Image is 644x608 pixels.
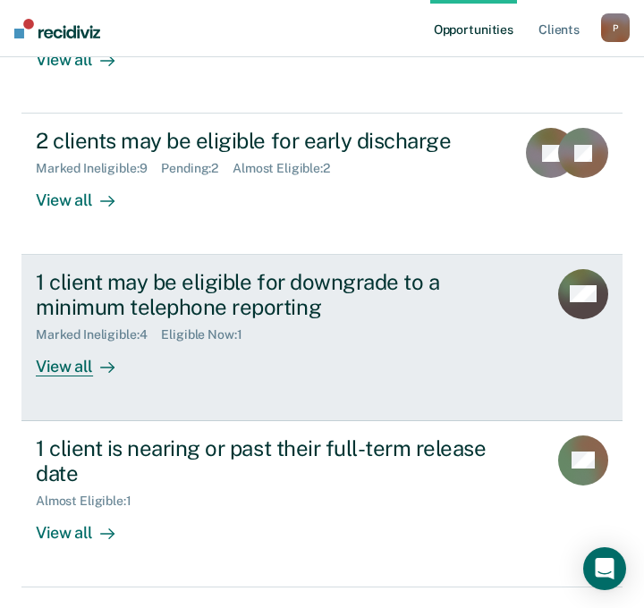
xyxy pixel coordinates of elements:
img: Recidiviz [14,19,100,38]
a: 2 clients may be eligible for early dischargeMarked Ineligible:9Pending:2Almost Eligible:2View all [21,114,623,254]
div: 1 client may be eligible for downgrade to a minimum telephone reporting [36,269,533,321]
div: Eligible Now : 1 [161,327,256,342]
button: P [601,13,630,42]
a: 1 client is nearing or past their full-term release dateAlmost Eligible:1View all [21,421,623,587]
div: Marked Ineligible : 4 [36,327,161,342]
div: View all [36,509,136,544]
div: Almost Eligible : 2 [233,161,344,176]
div: View all [36,342,136,377]
div: View all [36,176,136,211]
div: 2 clients may be eligible for early discharge [36,128,501,154]
a: 1 client may be eligible for downgrade to a minimum telephone reportingMarked Ineligible:4Eligibl... [21,255,623,421]
div: Marked Ineligible : 9 [36,161,161,176]
div: Pending : 2 [161,161,233,176]
div: 1 client is nearing or past their full-term release date [36,435,533,487]
div: Almost Eligible : 1 [36,494,146,509]
div: Open Intercom Messenger [583,547,626,590]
